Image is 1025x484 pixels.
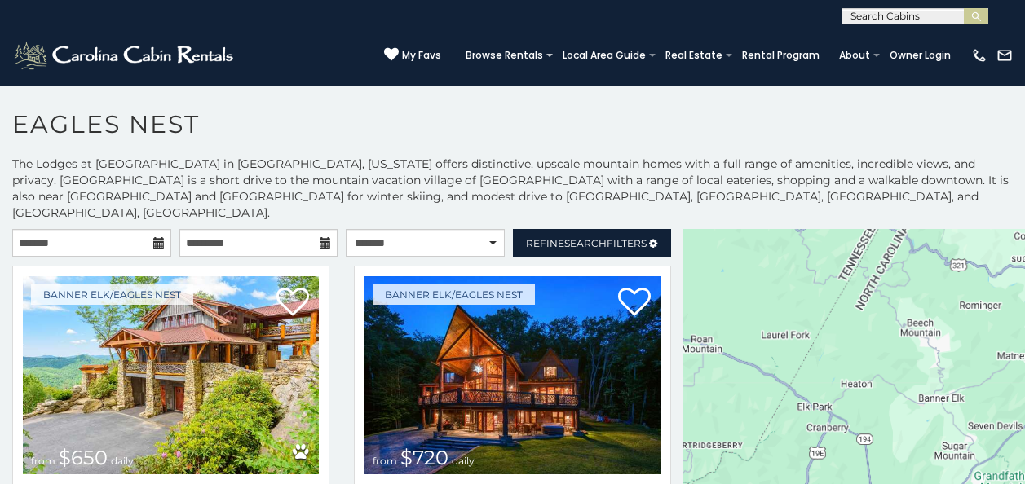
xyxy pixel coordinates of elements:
[526,237,647,249] span: Refine Filters
[59,446,108,469] span: $650
[554,44,654,67] a: Local Area Guide
[402,48,441,63] span: My Favs
[31,284,193,305] a: Banner Elk/Eagles Nest
[734,44,828,67] a: Rental Program
[276,286,309,320] a: Add to favorites
[23,276,319,474] a: from $650 daily
[971,47,987,64] img: phone-regular-white.png
[111,455,134,467] span: daily
[12,39,238,72] img: White-1-2.png
[657,44,731,67] a: Real Estate
[31,455,55,467] span: from
[452,455,475,467] span: daily
[618,286,651,320] a: Add to favorites
[996,47,1013,64] img: mail-regular-white.png
[564,237,607,249] span: Search
[364,276,661,474] img: 1755186149_thumbnail.jpeg
[384,47,441,64] a: My Favs
[373,455,397,467] span: from
[373,284,535,305] a: Banner Elk/Eagles Nest
[831,44,878,67] a: About
[400,446,448,469] span: $720
[457,44,551,67] a: Browse Rentals
[23,276,319,474] img: 1741028705_thumbnail.jpeg
[364,276,661,474] a: from $720 daily
[881,44,959,67] a: Owner Login
[513,229,672,257] a: RefineSearchFilters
